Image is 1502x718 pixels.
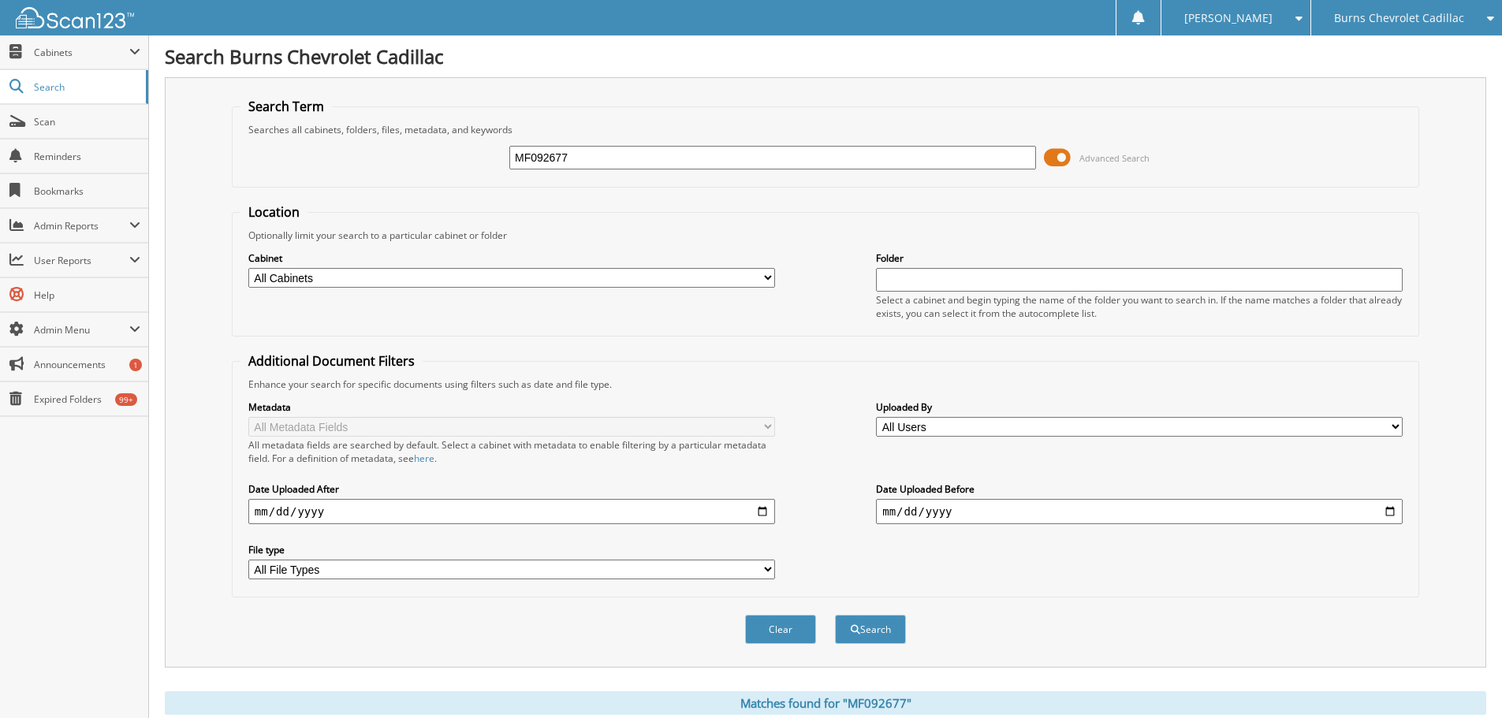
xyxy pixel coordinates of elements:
[876,400,1403,414] label: Uploaded By
[876,482,1403,496] label: Date Uploaded Before
[240,378,1411,391] div: Enhance your search for specific documents using filters such as date and file type.
[248,400,775,414] label: Metadata
[129,359,142,371] div: 1
[34,254,129,267] span: User Reports
[248,543,775,556] label: File type
[34,288,140,302] span: Help
[240,352,423,370] legend: Additional Document Filters
[34,115,140,128] span: Scan
[1079,152,1150,164] span: Advanced Search
[34,184,140,198] span: Bookmarks
[165,691,1486,715] div: Matches found for "MF092677"
[248,499,775,524] input: start
[165,43,1486,69] h1: Search Burns Chevrolet Cadillac
[1184,13,1273,23] span: [PERSON_NAME]
[34,392,140,406] span: Expired Folders
[876,293,1403,320] div: Select a cabinet and begin typing the name of the folder you want to search in. If the name match...
[16,7,134,28] img: scan123-logo-white.svg
[240,98,332,115] legend: Search Term
[34,80,138,94] span: Search
[240,229,1411,242] div: Optionally limit your search to a particular cabinet or folder
[876,251,1403,265] label: Folder
[248,482,775,496] label: Date Uploaded After
[248,438,775,465] div: All metadata fields are searched by default. Select a cabinet with metadata to enable filtering b...
[34,46,129,59] span: Cabinets
[745,615,816,644] button: Clear
[34,358,140,371] span: Announcements
[876,499,1403,524] input: end
[34,150,140,163] span: Reminders
[248,251,775,265] label: Cabinet
[835,615,906,644] button: Search
[240,203,307,221] legend: Location
[34,219,129,233] span: Admin Reports
[115,393,137,406] div: 99+
[1334,13,1464,23] span: Burns Chevrolet Cadillac
[240,123,1411,136] div: Searches all cabinets, folders, files, metadata, and keywords
[414,452,434,465] a: here
[34,323,129,337] span: Admin Menu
